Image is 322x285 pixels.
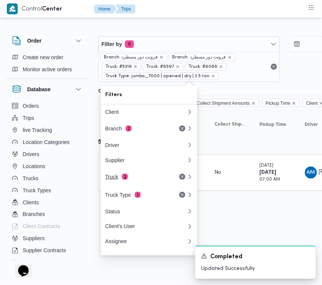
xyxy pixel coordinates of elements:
button: Client [101,104,197,120]
div: Database [6,100,89,263]
button: Rows per page:10 [98,198,150,207]
button: Truck Types [9,184,86,196]
span: Trucks [23,174,38,183]
div: No [214,169,222,176]
button: Pickup Time [257,118,294,130]
button: Supplier Contracts [9,245,86,257]
button: Clients [9,196,86,208]
span: Branch: فرونت دور مسطرد [100,54,167,61]
span: Client [306,99,318,107]
span: Driver [305,121,318,127]
span: 3 [122,174,128,180]
button: Branch2Remove [101,120,197,138]
div: Truck Type [105,192,169,198]
button: remove selected entity [228,55,232,60]
span: Truck: #6597 [143,63,183,70]
button: Database [12,85,83,94]
span: Collect Shipment Amounts [193,99,259,107]
p: Updated Successfully [201,265,310,273]
span: 2 [126,126,132,132]
span: Orders [23,101,39,110]
span: Truck: #8086 [185,63,227,70]
button: Remove [178,190,187,199]
button: Remove Pickup Time from selection in this group [292,101,296,106]
button: Assignee [101,234,197,249]
h3: Order [27,36,42,45]
button: Client's User [101,219,197,234]
div: Client [105,109,187,115]
button: Driver [101,138,197,153]
span: Truck: #6597 [146,63,174,70]
button: Home [94,5,117,14]
span: Devices [23,258,42,267]
span: Pickup Time [266,99,290,107]
button: Truck3Remove [101,168,197,186]
span: Branch: فرونت دور مسطرد [169,54,236,61]
button: Order [12,36,83,45]
span: Truck Types [23,186,51,195]
span: Client Contracts [23,222,60,231]
span: Trips [23,113,34,123]
button: Filter by6 active filters [99,37,280,52]
span: Drivers [23,150,39,159]
button: remove selected entity [159,55,164,60]
div: Assignee [105,239,187,245]
div: Branch [105,126,169,132]
label: Columns [98,88,117,94]
button: remove selected entity [211,74,216,78]
span: Truck: #5319 [105,63,132,70]
button: Location Categories [9,136,86,148]
b: قلب5319 [98,139,123,145]
div: Driver [105,142,187,148]
span: Suppliers [23,234,45,243]
span: Clients [23,198,39,207]
div: Status [105,208,187,215]
span: Location Categories [23,138,70,147]
button: Monitor active orders [9,63,86,75]
button: Suppliers [9,233,86,245]
div: Ahmad Muhammad Diab Muhammad [305,167,317,179]
button: Remove [270,62,279,71]
button: Orders [9,100,86,112]
span: Truck Type: jumbo_7000 | opened | dry | 3.5 ton [105,73,210,80]
button: Supplier [101,153,197,168]
button: live Tracking [9,124,86,136]
button: Locations [9,160,86,172]
button: Remove [178,124,187,133]
div: Client's User [105,224,187,230]
img: X8yXhbKr1z7QwAAAABJRU5ErkJggg== [7,3,18,14]
button: Branches [9,208,86,221]
button: Trips [9,112,86,124]
button: Create new order [9,51,86,63]
span: Filter by [102,40,122,49]
span: Truck Type: jumbo_7000 | opened | dry | 3.5 ton [102,72,219,80]
button: Client Contracts [9,221,86,233]
span: Pickup Time [262,99,300,107]
button: Status [101,204,197,219]
span: Filters [105,90,193,100]
button: Trips [115,5,136,14]
span: Branch: فرونت دور مسطرد [172,54,226,61]
button: Remove Collect Shipment Amounts from selection in this group [251,101,256,106]
span: Collect Shipment Amounts [197,99,250,107]
span: 1 [135,192,141,198]
span: Create new order [23,53,63,62]
small: [DATE] [260,164,274,168]
span: Supplier Contracts [23,246,66,255]
div: Truck [105,174,169,180]
span: AM [307,167,315,179]
small: 07:00 AM [260,178,280,182]
span: Truck: #5319 [102,63,141,70]
button: Devices [9,257,86,269]
span: Locations [23,162,45,171]
span: Branches [23,210,45,219]
button: Drivers [9,148,86,160]
button: Truck Type1Remove [101,186,197,204]
button: remove selected entity [219,64,223,69]
span: Collect Shipment Amounts [214,121,246,127]
div: Supplier [105,157,187,163]
span: live Tracking [23,126,52,135]
div: Order [6,51,89,78]
span: Monitor active orders [23,65,72,74]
